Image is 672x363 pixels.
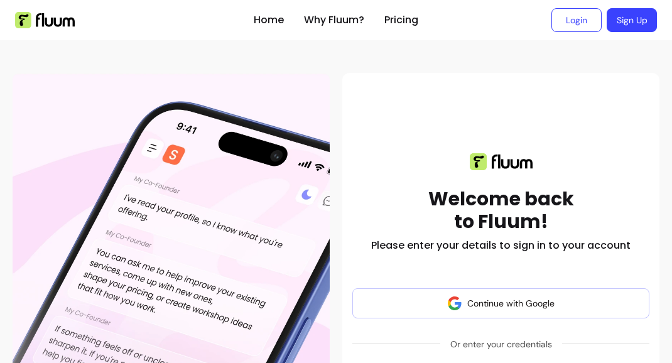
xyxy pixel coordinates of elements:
[304,13,364,28] a: Why Fluum?
[440,333,562,355] span: Or enter your credentials
[15,12,75,28] img: Fluum Logo
[384,13,418,28] a: Pricing
[254,13,284,28] a: Home
[352,288,649,318] button: Continue with Google
[371,238,631,253] h2: Please enter your details to sign in to your account
[428,188,574,233] h1: Welcome back to Fluum!
[607,8,657,32] a: Sign Up
[551,8,602,32] a: Login
[447,296,462,311] img: avatar
[470,153,533,170] img: Fluum logo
